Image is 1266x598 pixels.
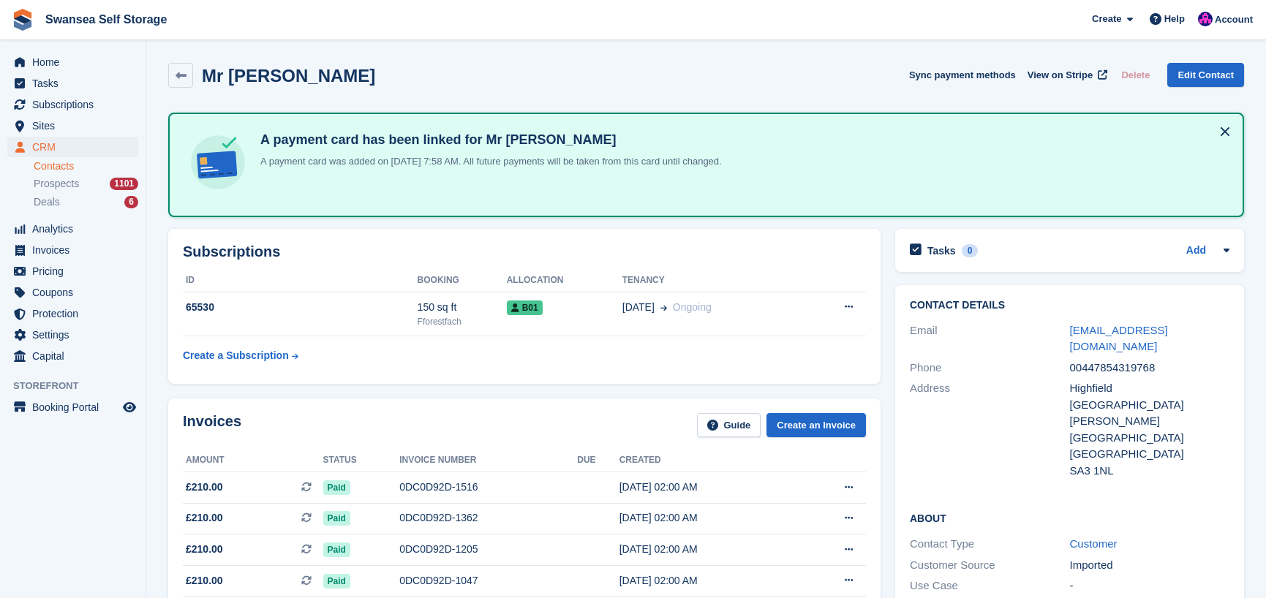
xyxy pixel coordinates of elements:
a: menu [7,52,138,72]
a: Preview store [121,398,138,416]
p: A payment card was added on [DATE] 7:58 AM. All future payments will be taken from this card unti... [255,154,722,169]
div: 0DC0D92D-1516 [399,480,577,495]
a: menu [7,261,138,281]
a: Create a Subscription [183,342,298,369]
span: Create [1092,12,1121,26]
a: View on Stripe [1022,63,1110,87]
div: [DATE] 02:00 AM [619,573,797,588]
span: Paid [323,574,350,588]
a: Swansea Self Storage [39,7,173,31]
span: Paid [323,542,350,557]
h2: Subscriptions [183,243,866,260]
div: Email [910,322,1070,355]
div: Use Case [910,578,1070,594]
th: Amount [183,449,323,472]
a: menu [7,303,138,324]
span: Sites [32,116,120,136]
div: [DATE] 02:00 AM [619,510,797,526]
span: Prospects [34,177,79,191]
a: menu [7,219,138,239]
span: Deals [34,195,60,209]
div: Contact Type [910,536,1070,553]
span: Help [1164,12,1185,26]
div: [DATE] 02:00 AM [619,480,797,495]
span: View on Stripe [1028,68,1093,83]
span: Subscriptions [32,94,120,115]
div: SA3 1NL [1070,463,1230,480]
h2: Mr [PERSON_NAME] [202,66,375,86]
div: [GEOGRAPHIC_DATA] [1070,446,1230,463]
a: Deals 6 [34,194,138,210]
h2: About [910,510,1229,525]
img: Donna Davies [1198,12,1213,26]
a: menu [7,282,138,303]
a: menu [7,137,138,157]
a: menu [7,240,138,260]
div: Customer Source [910,557,1070,574]
button: Delete [1115,63,1156,87]
div: 0DC0D92D-1362 [399,510,577,526]
th: Created [619,449,797,472]
th: Tenancy [622,269,804,292]
a: Customer [1070,537,1118,550]
div: 0DC0D92D-1047 [399,573,577,588]
div: 0 [962,244,979,257]
th: Due [577,449,619,472]
a: Prospects 1101 [34,176,138,192]
span: £210.00 [186,542,223,557]
span: Paid [323,511,350,526]
h2: Invoices [183,413,241,437]
div: [DATE] 02:00 AM [619,542,797,557]
div: 150 sq ft [418,300,507,315]
span: £210.00 [186,480,223,495]
a: Edit Contact [1167,63,1244,87]
a: menu [7,325,138,345]
div: Imported [1070,557,1230,574]
div: - [1070,578,1230,594]
div: Highfield [1070,380,1230,397]
span: CRM [32,137,120,157]
th: Invoice number [399,449,577,472]
span: Ongoing [673,301,712,313]
th: ID [183,269,418,292]
span: Booking Portal [32,397,120,417]
h4: A payment card has been linked for Mr [PERSON_NAME] [255,132,722,148]
a: menu [7,346,138,366]
span: Coupons [32,282,120,303]
a: Create an Invoice [766,413,866,437]
span: Pricing [32,261,120,281]
a: menu [7,94,138,115]
img: card-linked-ebf98d0992dc2aeb22e95c0e3c79077019eb2392cfd83c6a337811c24bc77127.svg [187,132,249,193]
span: Invoices [32,240,120,260]
div: 65530 [183,300,418,315]
th: Allocation [507,269,622,292]
h2: Contact Details [910,300,1229,311]
a: [EMAIL_ADDRESS][DOMAIN_NAME] [1070,324,1168,353]
div: Phone [910,360,1070,376]
span: £210.00 [186,573,223,588]
span: Analytics [32,219,120,239]
span: Capital [32,346,120,366]
a: menu [7,116,138,136]
span: Tasks [32,73,120,94]
a: Contacts [34,159,138,173]
a: menu [7,73,138,94]
div: Fforestfach [418,315,507,328]
span: Home [32,52,120,72]
a: menu [7,397,138,417]
div: [GEOGRAPHIC_DATA] [1070,430,1230,447]
span: [DATE] [622,300,655,315]
a: Add [1186,243,1206,260]
div: [GEOGRAPHIC_DATA][PERSON_NAME] [1070,397,1230,430]
span: £210.00 [186,510,223,526]
div: 1101 [110,178,138,190]
span: Protection [32,303,120,324]
div: 0DC0D92D-1205 [399,542,577,557]
a: Guide [697,413,761,437]
span: B01 [507,300,543,315]
div: Create a Subscription [183,348,289,363]
div: 6 [124,196,138,208]
div: Address [910,380,1070,479]
span: Paid [323,480,350,495]
button: Sync payment methods [909,63,1016,87]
